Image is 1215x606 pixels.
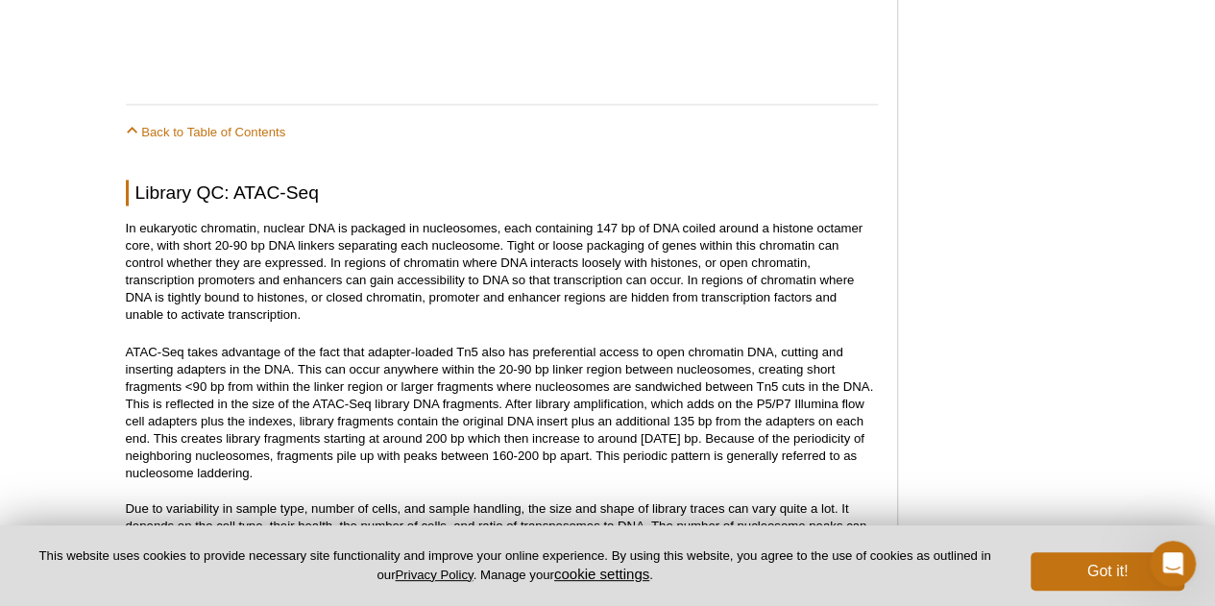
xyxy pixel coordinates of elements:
iframe: Intercom live chat [1150,541,1196,587]
p: In eukaryotic chromatin, nuclear DNA is packaged in nucleosomes, each containing 147 bp of DNA co... [126,220,878,324]
button: Got it! [1031,552,1184,591]
a: Privacy Policy [395,568,473,582]
h2: Library QC: ATAC-Seq [126,180,878,206]
p: This website uses cookies to provide necessary site functionality and improve your online experie... [31,547,999,584]
p: Due to variability in sample type, number of cells, and sample handling, the size and shape of li... [126,499,878,569]
p: ATAC-Seq takes advantage of the fact that adapter-loaded Tn5 also has preferential access to open... [126,343,878,481]
button: cookie settings [554,566,649,582]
